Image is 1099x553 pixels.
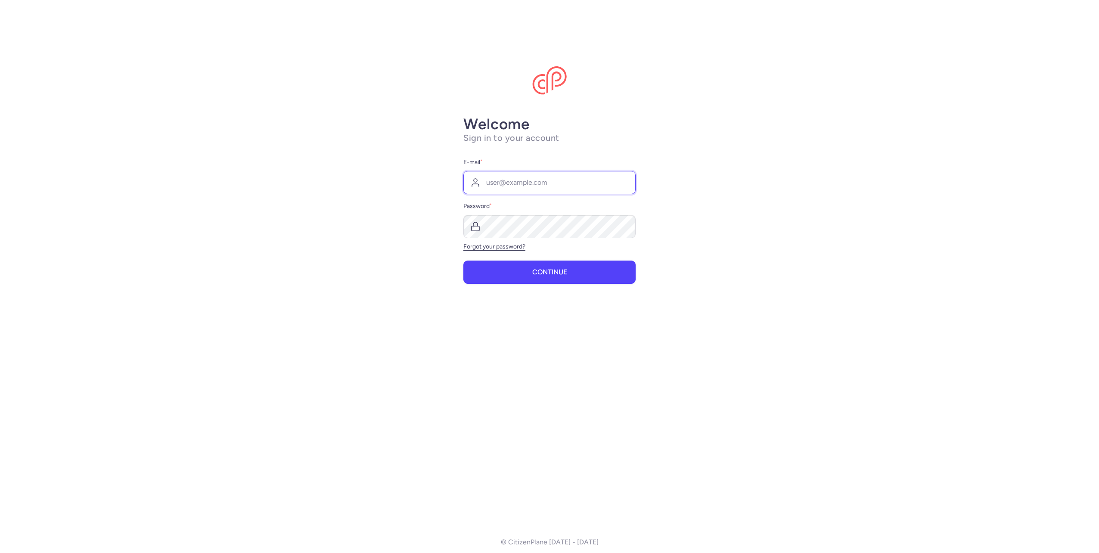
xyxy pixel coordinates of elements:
span: Continue [532,268,567,276]
label: Password [463,201,636,211]
p: © CitizenPlane [DATE] - [DATE] [501,538,599,546]
a: Forgot your password? [463,243,525,250]
h1: Sign in to your account [463,133,636,143]
label: E-mail [463,157,636,168]
img: CitizenPlane logo [532,66,567,95]
button: Continue [463,261,636,284]
strong: Welcome [463,115,530,133]
input: user@example.com [463,171,636,194]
